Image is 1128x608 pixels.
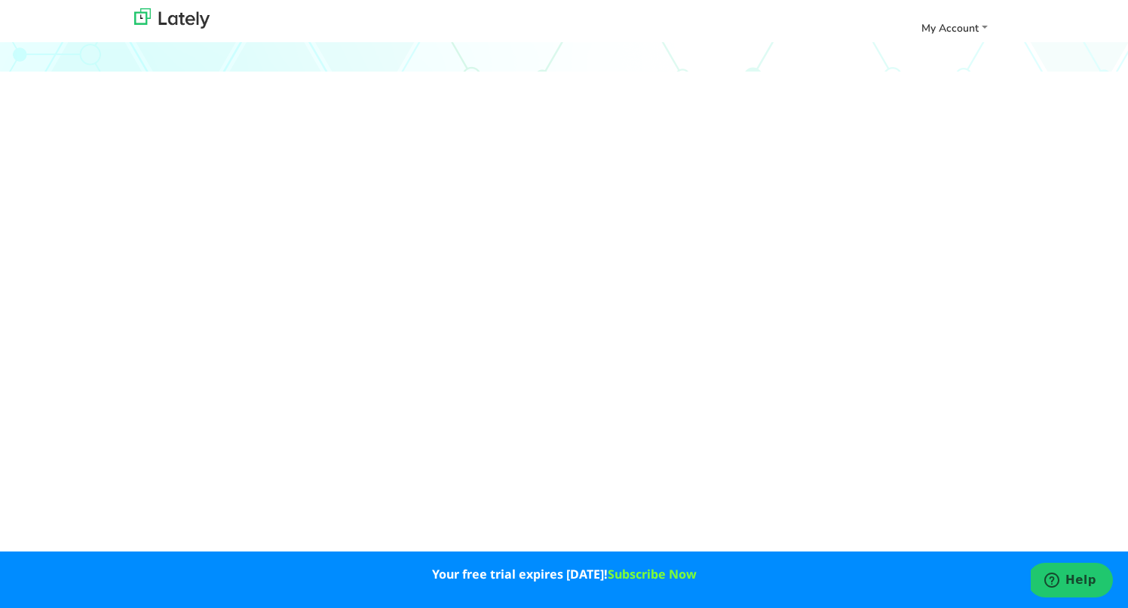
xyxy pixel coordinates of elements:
[915,16,994,41] a: My Account
[608,566,697,582] a: Subscribe Now
[1031,563,1113,600] iframe: Opens a widget where you can find more information
[921,21,979,35] span: My Account
[134,8,210,29] img: lately_logo_nav.700ca2e7.jpg
[146,551,982,597] p: Your free trial expires [DATE]!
